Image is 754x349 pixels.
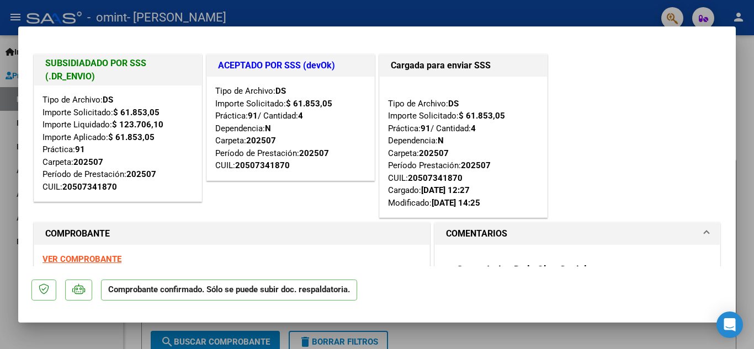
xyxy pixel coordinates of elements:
strong: 202507 [419,148,449,158]
h1: Cargada para enviar SSS [391,59,536,72]
strong: DS [103,95,113,105]
strong: $ 61.853,05 [286,99,332,109]
strong: 202507 [461,160,491,170]
strong: 202507 [126,169,156,179]
strong: Comentarios De la Obra Social: [456,264,590,275]
mat-expansion-panel-header: COMENTARIOS [435,223,720,245]
strong: DS [448,99,459,109]
div: Tipo de Archivo: Importe Solicitado: Práctica: / Cantidad: Dependencia: Carpeta: Período de Prest... [215,85,366,172]
div: 20507341870 [408,172,463,185]
strong: 202507 [73,157,103,167]
p: Comprobante confirmado. Sólo se puede subir doc. respaldatoria. [101,280,357,301]
strong: $ 61.853,05 [113,108,160,117]
strong: DS [275,86,286,96]
h1: COMENTARIOS [446,227,507,240]
strong: N [265,124,271,133]
strong: [DATE] 12:27 [421,185,470,195]
strong: $ 123.706,10 [112,120,163,130]
a: VER COMPROBANTE [43,254,121,264]
strong: $ 61.853,05 [108,132,155,142]
div: Tipo de Archivo: Importe Solicitado: Práctica: / Cantidad: Dependencia: Carpeta: Período Prestaci... [388,85,539,209]
span: Modificado: [388,198,480,208]
strong: 4 [471,124,476,133]
div: 20507341870 [62,181,117,194]
div: Tipo de Archivo: Importe Solicitado: Importe Liquidado: Importe Aplicado: Práctica: Carpeta: Perí... [43,94,193,193]
h1: SUBSIDIADADO POR SSS (.DR_ENVIO) [45,57,190,83]
strong: N [438,136,444,146]
h1: ACEPTADO POR SSS (devOk) [218,59,363,72]
strong: COMPROBANTE [45,228,110,239]
strong: [DATE] 14:25 [432,198,480,208]
strong: 91 [75,144,85,154]
div: Open Intercom Messenger [716,312,743,338]
strong: $ 61.853,05 [459,111,505,121]
div: 20507341870 [235,159,290,172]
strong: 4 [298,111,303,121]
strong: 91 [248,111,258,121]
strong: 202507 [246,136,276,146]
strong: 91 [421,124,431,133]
strong: 202507 [299,148,329,158]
